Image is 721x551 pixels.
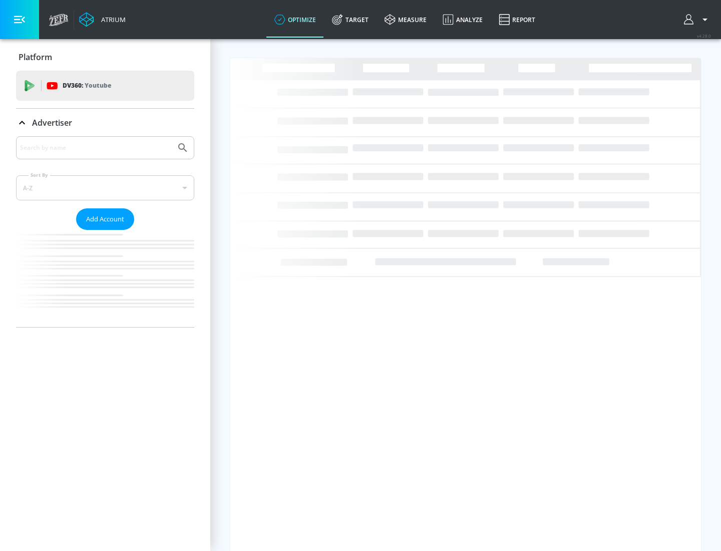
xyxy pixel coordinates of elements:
p: Advertiser [32,117,72,128]
a: Analyze [435,2,491,38]
a: optimize [266,2,324,38]
div: Advertiser [16,109,194,137]
div: Atrium [97,15,126,24]
div: DV360: Youtube [16,71,194,101]
a: Target [324,2,377,38]
a: Atrium [79,12,126,27]
button: Add Account [76,208,134,230]
div: A-Z [16,175,194,200]
a: measure [377,2,435,38]
span: Add Account [86,213,124,225]
p: Platform [19,52,52,63]
p: Youtube [85,80,111,91]
a: Report [491,2,543,38]
label: Sort By [29,172,50,178]
nav: list of Advertiser [16,230,194,327]
div: Platform [16,43,194,71]
input: Search by name [20,141,172,154]
div: Advertiser [16,136,194,327]
span: v 4.28.0 [697,33,711,39]
p: DV360: [63,80,111,91]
